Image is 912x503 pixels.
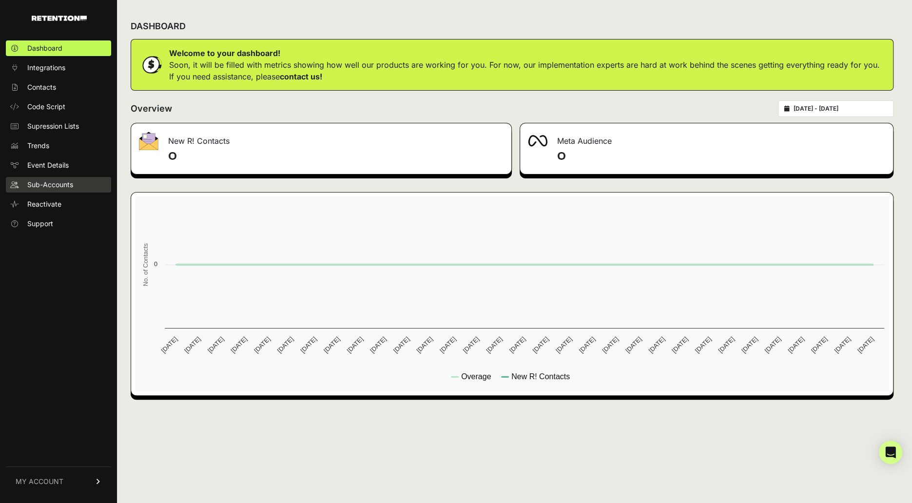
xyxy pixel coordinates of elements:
[142,243,149,286] text: No. of Contacts
[511,372,570,381] text: New R! Contacts
[520,123,893,153] div: Meta Audience
[879,441,902,464] div: Open Intercom Messenger
[160,335,179,354] text: [DATE]
[322,335,341,354] text: [DATE]
[557,149,886,164] h4: 0
[438,335,457,354] text: [DATE]
[229,335,248,354] text: [DATE]
[763,335,782,354] text: [DATE]
[740,335,759,354] text: [DATE]
[27,43,62,53] span: Dashboard
[624,335,643,354] text: [DATE]
[528,135,547,147] img: fa-meta-2f981b61bb99beabf952f7030308934f19ce035c18b003e963880cc3fabeebb7.png
[578,335,597,354] text: [DATE]
[694,335,713,354] text: [DATE]
[6,118,111,134] a: Supression Lists
[6,138,111,154] a: Trends
[252,335,272,354] text: [DATE]
[346,335,365,354] text: [DATE]
[833,335,852,354] text: [DATE]
[856,335,875,354] text: [DATE]
[16,477,63,486] span: MY ACCOUNT
[6,466,111,496] a: MY ACCOUNT
[276,335,295,354] text: [DATE]
[131,19,186,33] h2: DASHBOARD
[6,79,111,95] a: Contacts
[183,335,202,354] text: [DATE]
[6,157,111,173] a: Event Details
[27,82,56,92] span: Contacts
[139,132,158,150] img: fa-envelope-19ae18322b30453b285274b1b8af3d052b27d846a4fbe8435d1a52b978f639a2.png
[554,335,573,354] text: [DATE]
[392,335,411,354] text: [DATE]
[139,53,163,77] img: dollar-coin-05c43ed7efb7bc0c12610022525b4bbbb207c7efeef5aecc26f025e68dcafac9.png
[27,141,49,151] span: Trends
[6,40,111,56] a: Dashboard
[6,60,111,76] a: Integrations
[717,335,736,354] text: [DATE]
[27,199,61,209] span: Reactivate
[647,335,666,354] text: [DATE]
[6,177,111,193] a: Sub-Accounts
[168,149,504,164] h4: 0
[6,99,111,115] a: Code Script
[27,102,65,112] span: Code Script
[6,196,111,212] a: Reactivate
[601,335,620,354] text: [DATE]
[27,219,53,229] span: Support
[508,335,527,354] text: [DATE]
[169,48,280,58] strong: Welcome to your dashboard!
[670,335,689,354] text: [DATE]
[810,335,829,354] text: [DATE]
[27,160,69,170] span: Event Details
[369,335,388,354] text: [DATE]
[27,180,73,190] span: Sub-Accounts
[531,335,550,354] text: [DATE]
[299,335,318,354] text: [DATE]
[415,335,434,354] text: [DATE]
[280,72,322,81] a: contact us!
[786,335,805,354] text: [DATE]
[131,123,511,153] div: New R! Contacts
[485,335,504,354] text: [DATE]
[461,372,491,381] text: Overage
[206,335,225,354] text: [DATE]
[32,16,87,21] img: Retention.com
[131,102,172,116] h2: Overview
[169,59,885,82] p: Soon, it will be filled with metrics showing how well our products are working for you. For now, ...
[27,63,65,73] span: Integrations
[6,216,111,232] a: Support
[27,121,79,131] span: Supression Lists
[462,335,481,354] text: [DATE]
[154,260,157,268] text: 0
